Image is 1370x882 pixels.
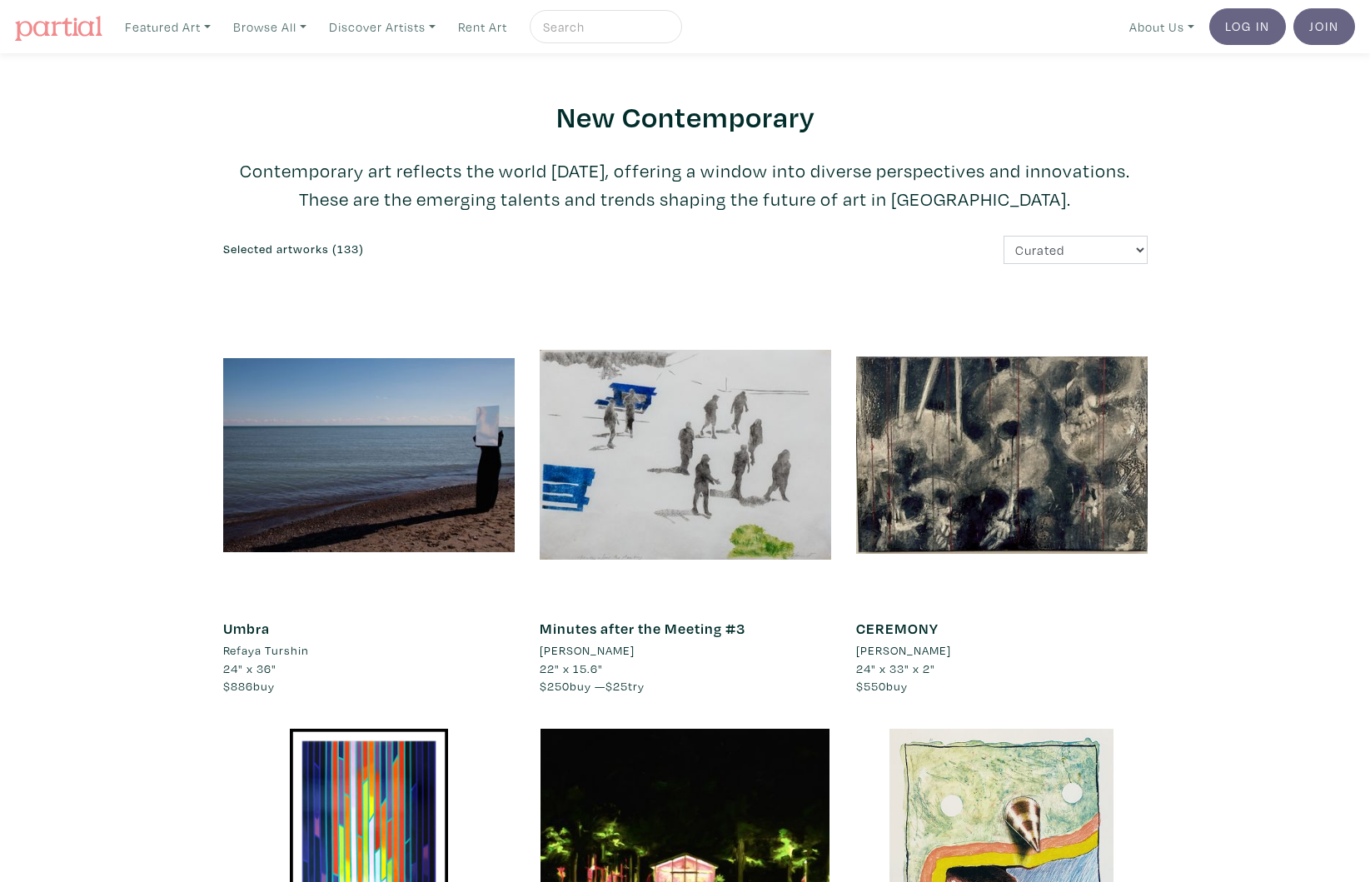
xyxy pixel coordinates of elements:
span: buy [856,678,908,694]
a: Join [1293,8,1355,45]
a: [PERSON_NAME] [856,641,1148,660]
a: Discover Artists [321,10,443,44]
a: Log In [1209,8,1286,45]
span: buy [223,678,275,694]
span: $550 [856,678,886,694]
h6: Selected artworks (133) [223,242,673,257]
li: Refaya Turshin [223,641,309,660]
span: 24" x 33" x 2" [856,660,935,676]
li: [PERSON_NAME] [856,641,951,660]
a: Minutes after the Meeting #3 [540,619,745,638]
a: Umbra [223,619,270,638]
a: Refaya Turshin [223,641,515,660]
a: Browse All [226,10,314,44]
h2: New Contemporary [223,98,1148,134]
a: About Us [1122,10,1202,44]
a: Rent Art [451,10,515,44]
li: [PERSON_NAME] [540,641,635,660]
a: CEREMONY [856,619,939,638]
input: Search [541,17,666,37]
span: $886 [223,678,253,694]
p: Contemporary art reflects the world [DATE], offering a window into diverse perspectives and innov... [223,157,1148,213]
span: $25 [605,678,628,694]
a: [PERSON_NAME] [540,641,831,660]
span: 24" x 36" [223,660,276,676]
a: Featured Art [117,10,218,44]
span: 22" x 15.6" [540,660,603,676]
span: buy — try [540,678,645,694]
span: $250 [540,678,570,694]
